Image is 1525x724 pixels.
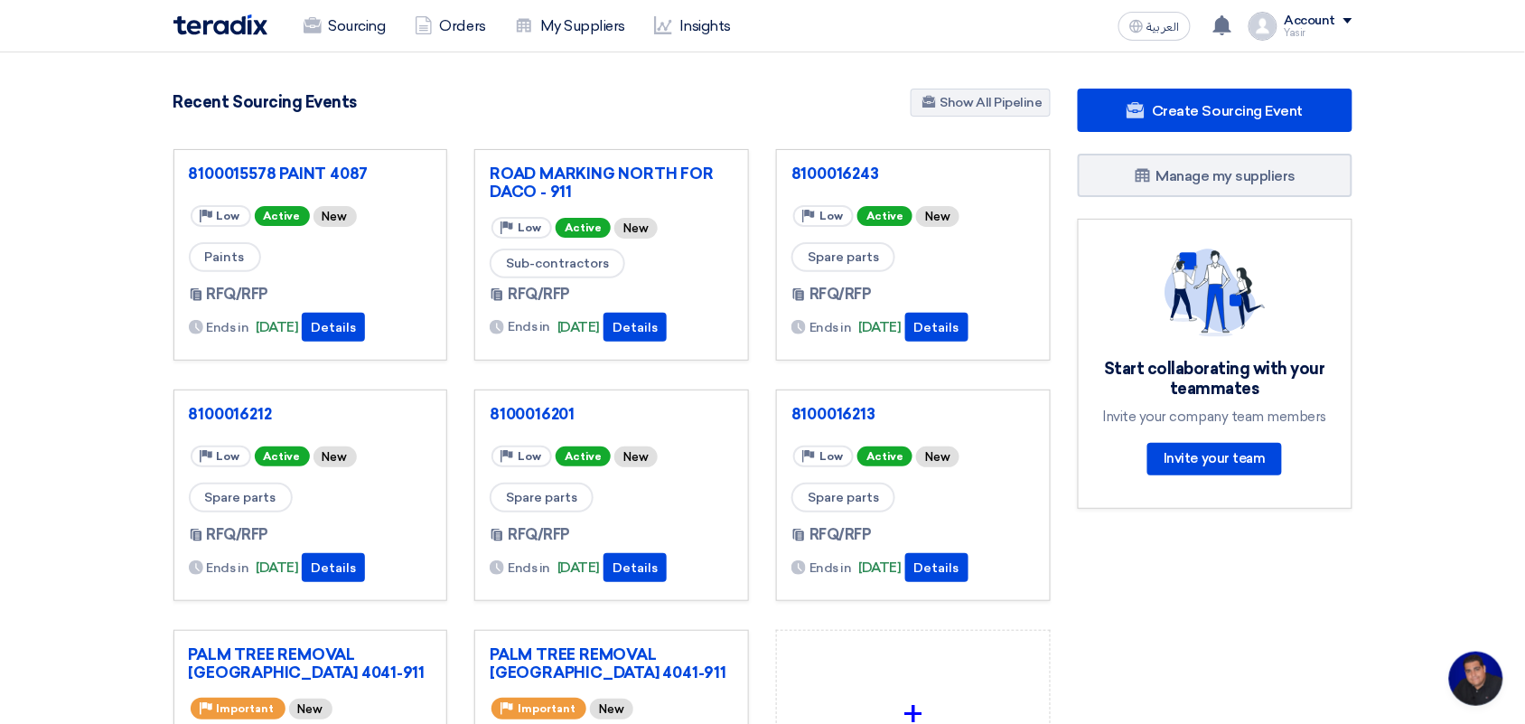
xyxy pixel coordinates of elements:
span: Active [857,206,912,226]
div: Yasir [1285,28,1352,38]
span: Ends in [809,559,852,578]
div: New [614,447,658,467]
span: RFQ/RFP [508,524,570,546]
img: Teradix logo [173,14,267,35]
span: Spare parts [490,483,594,512]
span: العربية [1147,21,1180,33]
button: Details [905,313,968,342]
img: invite_your_team.svg [1165,249,1266,337]
a: PALM TREE REMOVAL [GEOGRAPHIC_DATA] 4041-911 [189,645,433,682]
a: 8100016212 [189,405,433,423]
button: Details [603,553,667,582]
span: Ends in [508,317,550,336]
span: Spare parts [791,483,895,512]
a: Invite your team [1147,443,1281,475]
a: Show All Pipeline [911,89,1051,117]
span: [DATE] [557,558,600,578]
span: Ends in [809,318,852,337]
span: Spare parts [189,483,293,512]
span: Active [556,447,611,466]
span: [DATE] [557,317,600,338]
span: RFQ/RFP [809,524,872,546]
div: New [916,447,959,467]
span: Active [857,447,912,466]
span: Create Sourcing Event [1152,102,1303,119]
span: Ends in [508,559,550,578]
span: RFQ/RFP [207,284,269,306]
span: Low [217,210,240,222]
div: New [590,699,633,719]
a: Insights [640,6,745,46]
button: Details [603,313,667,342]
div: New [313,447,357,467]
span: RFQ/RFP [207,524,269,546]
div: New [916,206,959,227]
span: RFQ/RFP [809,284,872,306]
button: Details [302,553,365,582]
span: RFQ/RFP [508,284,570,306]
span: Active [255,206,310,226]
span: [DATE] [256,558,298,578]
a: 8100016243 [791,165,1035,183]
span: Important [217,702,275,715]
div: New [614,218,658,239]
span: Low [518,450,541,463]
span: Low [819,210,843,222]
span: Ends in [207,318,249,337]
div: Invite your company team members [1100,409,1330,425]
span: Important [518,702,575,715]
span: Sub-contractors [490,249,625,278]
button: Details [905,553,968,582]
a: PALM TREE REMOVAL [GEOGRAPHIC_DATA] 4041-911 [490,645,734,682]
a: Orders [400,6,501,46]
span: [DATE] [256,317,298,338]
a: 8100015578 PAINT 4087 [189,165,433,183]
div: New [289,699,332,719]
a: ROAD MARKING NORTH FOR DACO - 911 [490,165,734,201]
span: Paints [189,242,261,272]
span: Spare parts [791,242,895,272]
a: Sourcing [289,6,400,46]
span: Low [217,450,240,463]
div: Start collaborating with your teammates [1100,359,1330,400]
div: Open chat [1449,652,1503,706]
button: Details [302,313,365,342]
button: العربية [1118,12,1191,41]
span: Low [819,450,843,463]
span: [DATE] [859,558,902,578]
h4: Recent Sourcing Events [173,92,357,112]
a: Manage my suppliers [1078,154,1352,197]
a: 8100016213 [791,405,1035,423]
span: Active [255,447,310,466]
img: profile_test.png [1249,12,1277,41]
span: [DATE] [859,317,902,338]
a: My Suppliers [501,6,640,46]
div: New [313,206,357,227]
span: Low [518,221,541,234]
a: 8100016201 [490,405,734,423]
span: Active [556,218,611,238]
div: Account [1285,14,1336,29]
span: Ends in [207,559,249,578]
